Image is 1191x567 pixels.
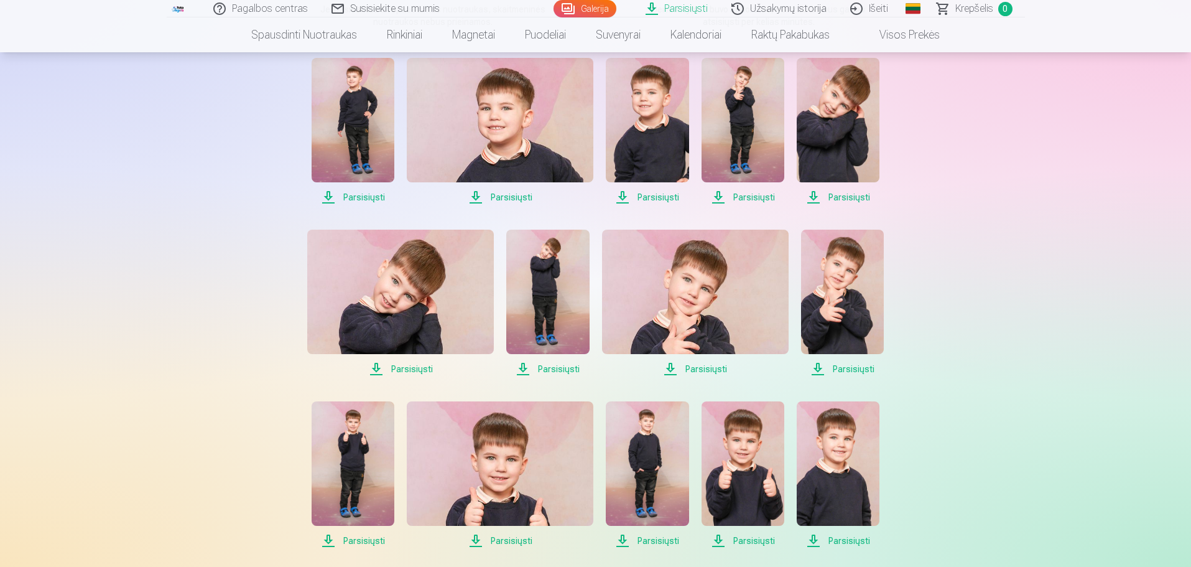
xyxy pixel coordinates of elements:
[702,58,784,205] a: Parsisiųsti
[437,17,510,52] a: Magnetai
[606,533,688,548] span: Parsisiųsti
[602,362,789,377] span: Parsisiųsti
[307,362,494,377] span: Parsisiųsti
[797,58,879,205] a: Parsisiųsti
[797,533,879,548] span: Parsisiųsti
[797,190,879,205] span: Parsisiųsti
[702,190,784,205] span: Parsisiųsti
[955,1,993,16] span: Krepšelis
[312,58,394,205] a: Parsisiųsti
[845,17,955,52] a: Visos prekės
[506,362,589,377] span: Parsisiųsti
[801,362,884,377] span: Parsisiųsti
[656,17,736,52] a: Kalendoriai
[312,401,394,548] a: Parsisiųsti
[606,58,688,205] a: Parsisiųsti
[407,401,593,548] a: Parsisiųsti
[797,401,879,548] a: Parsisiųsti
[581,17,656,52] a: Suvenyrai
[606,401,688,548] a: Parsisiųsti
[236,17,372,52] a: Spausdinti nuotraukas
[606,190,688,205] span: Parsisiųsti
[506,230,589,377] a: Parsisiųsti
[372,17,437,52] a: Rinkiniai
[172,5,185,12] img: /fa5
[602,230,789,377] a: Parsisiųsti
[407,533,593,548] span: Parsisiųsti
[312,533,394,548] span: Parsisiųsti
[307,230,494,377] a: Parsisiųsti
[702,401,784,548] a: Parsisiųsti
[407,190,593,205] span: Parsisiųsti
[801,230,884,377] a: Parsisiųsti
[998,2,1013,16] span: 0
[407,58,593,205] a: Parsisiųsti
[510,17,581,52] a: Puodeliai
[312,190,394,205] span: Parsisiųsti
[736,17,845,52] a: Raktų pakabukas
[702,533,784,548] span: Parsisiųsti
